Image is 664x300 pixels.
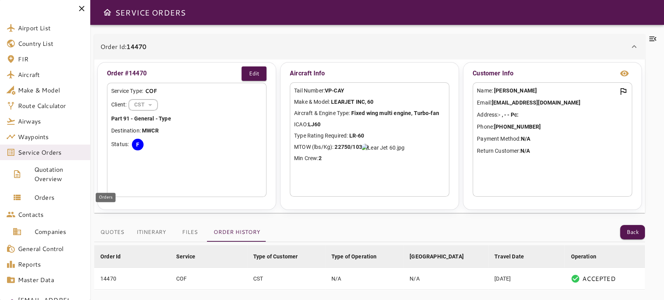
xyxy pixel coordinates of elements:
div: Order Id:14470 [94,34,645,59]
span: Order Id [100,252,131,261]
div: Order Id:14470 [94,59,645,213]
p: MTOW (lbs/Kg): [294,143,445,151]
span: Make & Model [18,85,84,95]
button: Order History [207,223,266,242]
div: Orders [96,193,116,202]
p: ACCEPTED [582,274,615,283]
span: Service Orders [18,148,84,157]
img: Lear Jet 60.jpg [361,144,405,152]
p: Order Id: [100,42,146,51]
b: [EMAIL_ADDRESS][DOMAIN_NAME] [492,99,580,106]
div: CST [129,94,157,115]
b: N/A [520,136,530,142]
p: ICAO: [294,120,445,129]
p: Make & Model: [294,98,445,106]
b: R [155,127,158,134]
b: 14470 [126,42,146,51]
span: Operation [571,252,606,261]
span: Type of Operation [331,252,387,261]
span: Orders [34,193,84,202]
span: Aircraft [18,70,84,79]
p: Aircraft Info [290,66,449,80]
div: Client: [111,99,262,111]
div: F [132,139,144,150]
td: CST [247,267,325,290]
p: Part 91 - General - Type [111,115,262,123]
td: [DATE] [488,267,564,290]
p: Email: [477,99,628,107]
b: 2 [318,155,321,161]
h6: SERVICE ORDERS [115,6,186,19]
p: Address: [477,111,628,119]
span: General Control [18,244,84,253]
p: COF [145,87,157,95]
button: view info [617,66,632,81]
span: Waypoints [18,132,84,141]
b: VP-CAY [325,87,344,94]
button: Back [620,225,645,239]
button: Edit [242,66,266,81]
span: Companies [34,227,84,236]
b: - , - - Pc: [498,112,519,118]
p: Order #14470 [107,69,147,78]
p: Destination: [111,127,262,135]
b: [PERSON_NAME] [494,87,537,94]
p: Payment Method: [477,135,628,143]
button: Files [172,223,207,242]
b: C [151,127,155,134]
p: Phone: [477,123,628,131]
p: Status: [111,140,129,148]
span: Airport List [18,23,84,33]
span: Service [176,252,205,261]
p: Return Customer: [477,147,628,155]
b: Fixed wing multi engine, Turbo-fan [351,110,439,116]
span: Quotation Overview [34,165,84,183]
button: Itinerary [130,223,172,242]
span: Reports [18,260,84,269]
span: Airways [18,117,84,126]
b: M [142,127,147,134]
span: Travel Date [494,252,534,261]
b: 22750/10319 [335,144,368,150]
div: Order Id [100,252,121,261]
span: Contacts [18,210,84,219]
td: COF [170,267,247,290]
div: Type of Customer [253,252,298,261]
div: 14470 [100,275,164,283]
p: Customer Info [473,69,513,78]
b: LJ60 [308,121,321,127]
td: N/A [403,267,488,290]
div: Type of Operation [331,252,377,261]
td: N/A [325,267,403,290]
span: [GEOGRAPHIC_DATA] [410,252,474,261]
div: Travel Date [494,252,524,261]
p: Tail Number: [294,87,445,95]
b: LR-60 [349,133,364,139]
span: Country List [18,39,84,48]
b: LEARJET INC, 60 [331,99,373,105]
span: Route Calculator [18,101,84,110]
p: Aircraft & Engine Type: [294,109,445,117]
div: Operation [571,252,596,261]
b: [PHONE_NUMBER] [494,124,541,130]
p: Min Crew: [294,154,445,162]
b: W [147,127,151,134]
div: basic tabs example [94,223,266,242]
div: Service [176,252,195,261]
p: Type Rating Required: [294,132,445,140]
div: [GEOGRAPHIC_DATA] [410,252,464,261]
div: Service Type: [111,87,262,95]
button: Quotes [94,223,130,242]
span: Type of Customer [253,252,308,261]
p: Name: [477,87,628,95]
span: FIR [18,54,84,64]
span: Master Data [18,275,84,284]
button: Open drawer [100,5,115,20]
b: N/A [520,148,529,154]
